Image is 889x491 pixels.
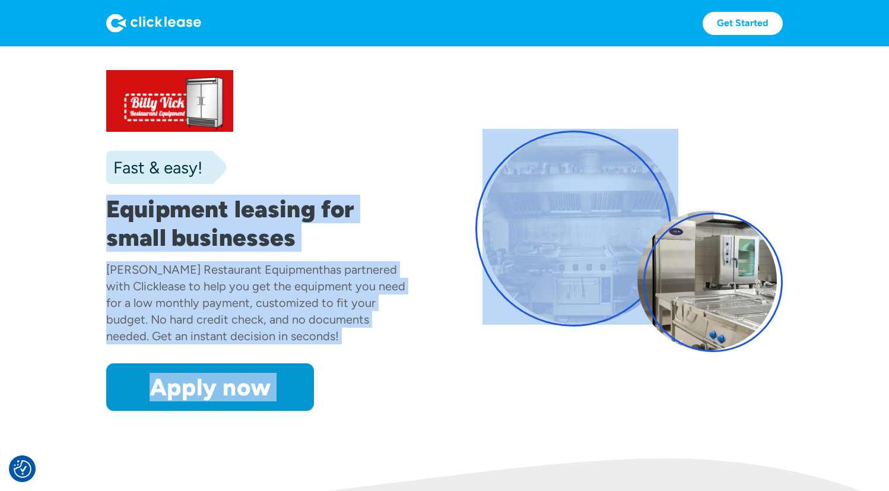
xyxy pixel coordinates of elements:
img: Logo [106,14,201,33]
h1: Equipment leasing for small businesses [106,195,414,252]
a: Get Started [703,12,783,35]
div: Fast & easy! [106,156,202,179]
a: Apply now [106,363,314,411]
div: has partnered with Clicklease to help you get the equipment you need for a low monthly payment, c... [106,262,405,343]
div: [PERSON_NAME] Restaurant Equipment [106,262,323,277]
img: Revisit consent button [14,460,31,478]
button: Consent Preferences [14,460,31,478]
